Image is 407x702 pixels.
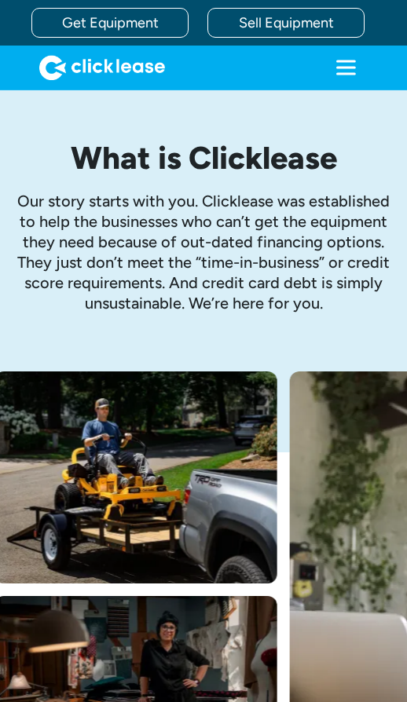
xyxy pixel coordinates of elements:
[39,55,165,80] img: Clicklease logo
[16,141,391,175] h1: What is Clicklease
[16,191,391,313] p: Our story starts with you. Clicklease was established to help the businesses who can’t get the eq...
[316,46,376,90] div: menu
[31,8,189,38] a: Get Equipment
[207,8,365,38] a: Sell Equipment
[31,55,165,80] a: home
